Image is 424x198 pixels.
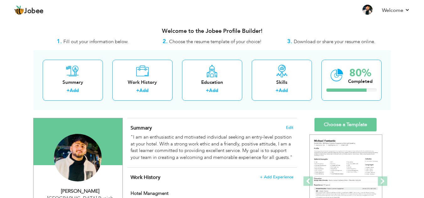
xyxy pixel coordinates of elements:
a: Welcome [382,7,410,14]
a: Add [209,87,218,94]
div: Completed [348,78,373,85]
strong: 3. [287,38,292,45]
h4: This helps to show the companies you have worked for. [131,174,293,180]
label: + [67,87,70,94]
label: + [206,87,209,94]
label: + [136,87,139,94]
div: Work History [117,79,168,86]
span: Summary [131,124,152,131]
span: Work History [131,174,160,181]
img: IJAZ AHMAD [54,134,102,181]
span: Choose the resume template of your choice! [169,38,262,45]
img: Profile Img [362,5,373,15]
label: Hotel Managment [131,190,236,197]
div: 80% [348,68,373,78]
img: jobee.io [14,5,24,15]
div: Education [187,79,237,86]
label: + [276,87,279,94]
span: Edit [286,125,293,130]
strong: 2. [163,38,168,45]
a: Add [279,87,288,94]
div: "I am an enthusiastic and motivated individual seeking an entry-level position at your hotel. Wit... [131,134,293,161]
div: Summary [48,79,98,86]
span: Download or share your resume online. [294,38,375,45]
a: Add [139,87,148,94]
a: Choose a Template [314,118,377,131]
span: Fill out your information below. [63,38,129,45]
h3: Welcome to the Jobee Profile Builder! [33,28,391,34]
span: Jobee [24,8,44,15]
span: + Add Experience [260,175,293,179]
h4: Adding a summary is a quick and easy way to highlight your experience and interests. [131,125,293,131]
a: Jobee [14,5,44,15]
a: Add [70,87,79,94]
div: [PERSON_NAME] [38,188,122,195]
strong: 1. [57,38,62,45]
div: Skills [257,79,307,86]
